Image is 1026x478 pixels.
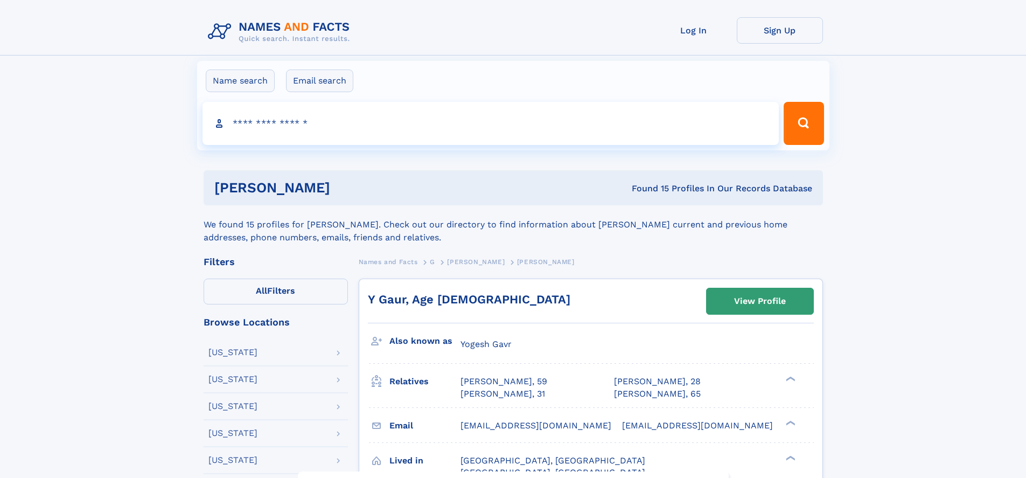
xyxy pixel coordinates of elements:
[389,417,460,435] h3: Email
[517,258,575,266] span: [PERSON_NAME]
[256,286,267,296] span: All
[783,454,796,461] div: ❯
[208,348,257,357] div: [US_STATE]
[204,317,348,327] div: Browse Locations
[208,456,257,465] div: [US_STATE]
[651,17,737,44] a: Log In
[430,255,435,268] a: G
[208,429,257,438] div: [US_STATE]
[430,258,435,266] span: G
[389,372,460,391] h3: Relatives
[204,17,359,46] img: Logo Names and Facts
[614,388,701,400] a: [PERSON_NAME], 65
[389,332,460,350] h3: Also known as
[214,181,481,195] h1: [PERSON_NAME]
[460,388,545,400] a: [PERSON_NAME], 31
[784,102,823,145] button: Search Button
[783,376,796,383] div: ❯
[204,279,348,304] label: Filters
[737,17,823,44] a: Sign Up
[368,293,570,306] a: Y Gaur, Age [DEMOGRAPHIC_DATA]
[460,339,512,349] span: Yogesh Gavr
[204,257,348,267] div: Filters
[208,375,257,384] div: [US_STATE]
[206,70,275,92] label: Name search
[460,467,645,477] span: [GEOGRAPHIC_DATA], [GEOGRAPHIC_DATA]
[622,420,773,431] span: [EMAIL_ADDRESS][DOMAIN_NAME]
[734,289,786,314] div: View Profile
[447,258,505,266] span: [PERSON_NAME]
[481,183,812,195] div: Found 15 Profiles In Our Records Database
[460,420,611,431] span: [EMAIL_ADDRESS][DOMAIN_NAME]
[359,255,418,268] a: Names and Facts
[460,376,547,387] a: [PERSON_NAME], 59
[707,288,813,314] a: View Profile
[614,376,701,387] a: [PERSON_NAME], 28
[204,205,823,244] div: We found 15 profiles for [PERSON_NAME]. Check out our directory to find information about [PERSON...
[447,255,505,268] a: [PERSON_NAME]
[460,455,645,466] span: [GEOGRAPHIC_DATA], [GEOGRAPHIC_DATA]
[208,402,257,411] div: [US_STATE]
[286,70,353,92] label: Email search
[783,419,796,426] div: ❯
[203,102,779,145] input: search input
[389,452,460,470] h3: Lived in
